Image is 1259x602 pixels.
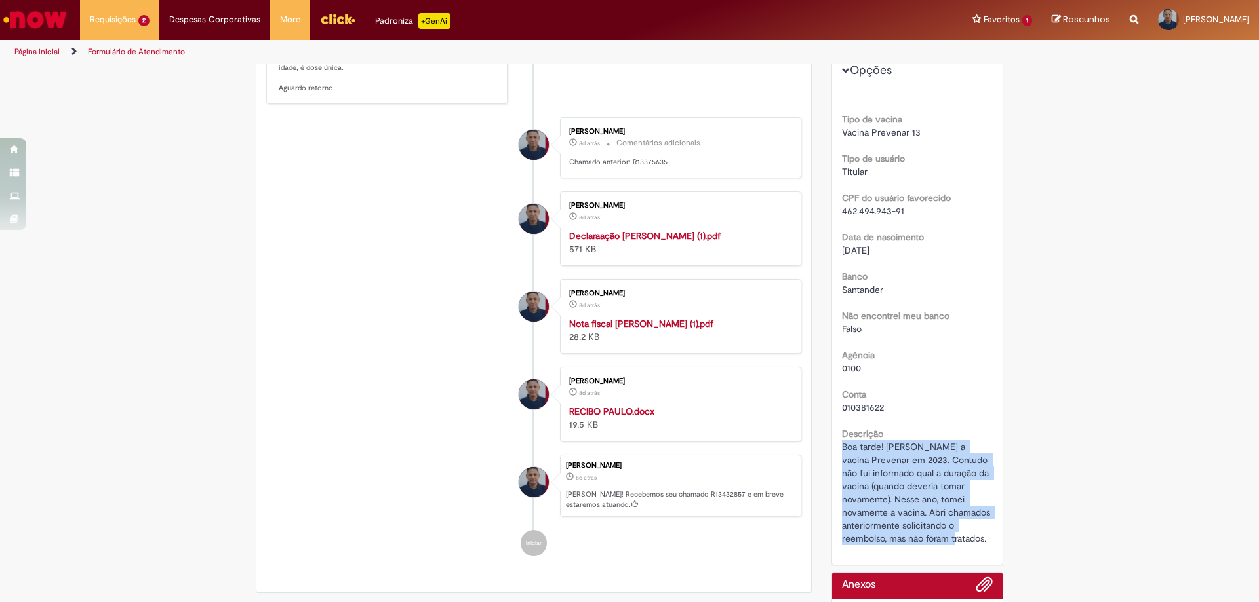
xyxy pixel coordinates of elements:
[569,405,788,431] div: 19.5 KB
[569,377,788,385] div: [PERSON_NAME]
[842,323,862,335] span: Falso
[569,229,788,255] div: 571 KB
[519,292,549,322] div: Paulo Wilson Silva Assuncao
[842,441,993,544] span: Boa tarde! [PERSON_NAME] a vacina Prevenar em 2023. Contudo não fui informado qual a duração da v...
[10,40,829,64] ul: Trilhas de página
[579,301,600,309] span: 8d atrás
[519,379,549,409] div: Paulo Wilson Silva Assuncao
[566,489,794,510] p: [PERSON_NAME]! Recebemos seu chamado R13432857 e em breve estaremos atuando.
[842,349,875,361] b: Agência
[616,138,700,149] small: Comentários adicionais
[842,428,883,440] b: Descrição
[579,140,600,147] time: 20/08/2025 14:55:34
[842,284,883,295] span: Santander
[569,318,713,329] a: Nota fiscal [PERSON_NAME] (1).pdf
[842,362,861,374] span: 0100
[842,402,884,413] span: 010381622
[842,244,869,256] span: [DATE]
[88,47,185,57] a: Formulário de Atendimento
[842,231,924,243] b: Data de nascimento
[320,9,355,29] img: click_logo_yellow_360x200.png
[842,153,905,164] b: Tipo de usuário
[1063,13,1110,26] span: Rascunhos
[418,13,450,29] p: +GenAi
[1,7,69,33] img: ServiceNow
[842,192,951,204] b: CPF do usuário favorecido
[579,214,600,221] time: 20/08/2025 14:55:17
[576,474,597,481] span: 8d atrás
[569,405,654,417] a: RECIBO PAULO.docx
[842,166,868,178] span: Titular
[579,389,600,397] span: 8d atrás
[90,13,136,26] span: Requisições
[569,157,788,168] p: Chamado anterior: R13375635
[842,579,875,591] h2: Anexos
[984,13,1020,26] span: Favoritos
[842,113,902,125] b: Tipo de vacina
[375,13,450,29] div: Padroniza
[138,15,150,26] span: 2
[566,462,794,470] div: [PERSON_NAME]
[579,389,600,397] time: 20/08/2025 14:55:16
[519,204,549,234] div: Paulo Wilson Silva Assuncao
[569,317,788,343] div: 28.2 KB
[519,130,549,160] div: Paulo Wilson Silva Assuncao
[579,140,600,147] span: 8d atrás
[976,576,993,599] button: Adicionar anexos
[1022,15,1032,26] span: 1
[1052,14,1110,26] a: Rascunhos
[842,388,866,400] b: Conta
[842,310,949,322] b: Não encontrei meu banco
[569,202,788,210] div: [PERSON_NAME]
[14,47,60,57] a: Página inicial
[842,205,904,217] span: 462.494.943-91
[1183,14,1249,25] span: [PERSON_NAME]
[842,126,921,138] span: Vacina Prevenar 13
[519,467,549,497] div: Paulo Wilson Silva Assuncao
[280,13,300,26] span: More
[842,271,868,282] b: Banco
[169,13,260,26] span: Despesas Corporativas
[569,290,788,297] div: [PERSON_NAME]
[266,455,801,517] li: Paulo Wilson Silva Assuncao
[569,128,788,136] div: [PERSON_NAME]
[569,230,721,242] a: Declaraação [PERSON_NAME] (1).pdf
[579,301,600,309] time: 20/08/2025 14:55:16
[579,214,600,221] span: 8d atrás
